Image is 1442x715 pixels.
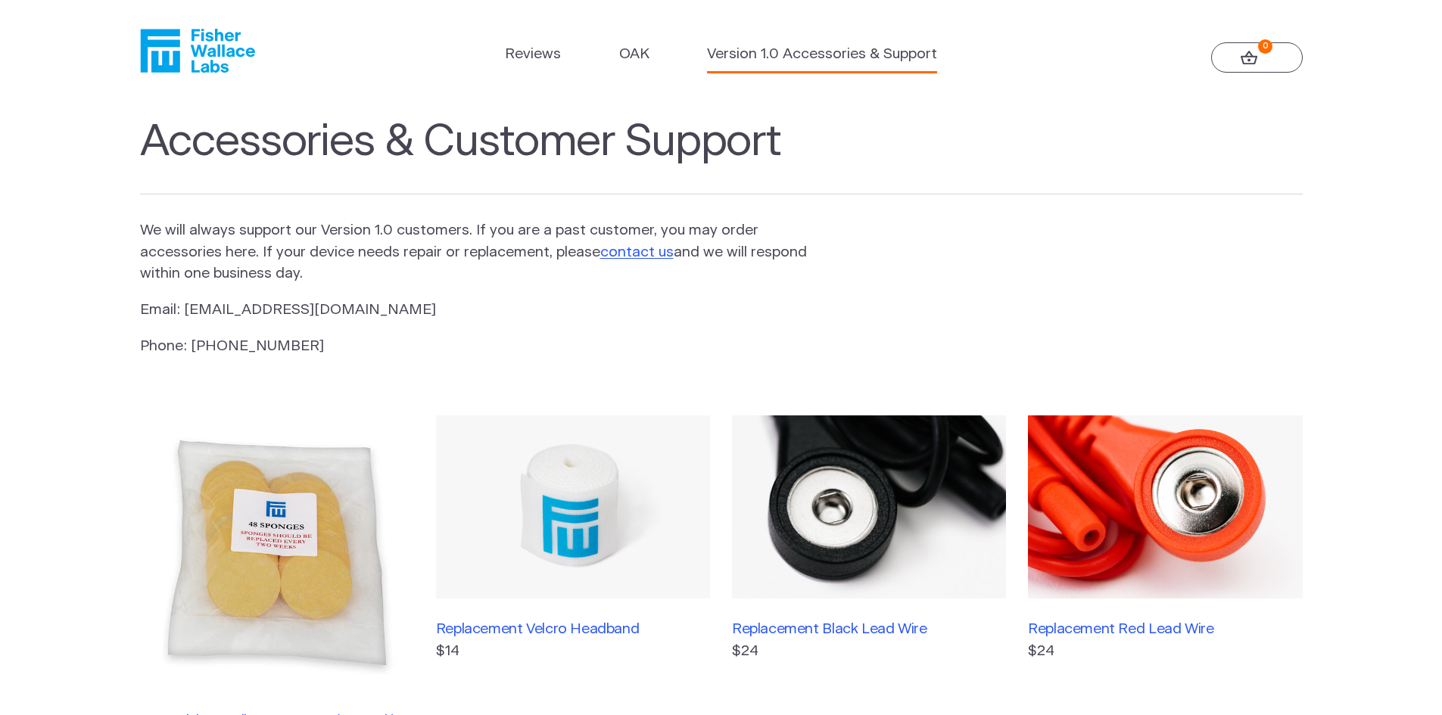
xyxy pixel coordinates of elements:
[1211,42,1303,73] a: 0
[1028,415,1302,598] img: Replacement Red Lead Wire
[1028,620,1302,638] h3: Replacement Red Lead Wire
[707,44,937,66] a: Version 1.0 Accessories & Support
[436,641,710,663] p: $14
[732,620,1006,638] h3: Replacement Black Lead Wire
[505,44,561,66] a: Reviews
[140,117,1303,195] h1: Accessories & Customer Support
[1028,641,1302,663] p: $24
[436,415,710,598] img: Replacement Velcro Headband
[600,245,674,260] a: contact us
[732,415,1006,598] img: Replacement Black Lead Wire
[619,44,649,66] a: OAK
[140,336,809,358] p: Phone: [PHONE_NUMBER]
[140,300,809,322] p: Email: [EMAIL_ADDRESS][DOMAIN_NAME]
[140,29,255,73] a: Fisher Wallace
[140,220,809,285] p: We will always support our Version 1.0 customers. If you are a past customer, you may order acces...
[1258,39,1272,54] strong: 0
[732,641,1006,663] p: $24
[436,620,710,638] h3: Replacement Velcro Headband
[140,415,414,689] img: Extra Fisher Wallace Sponges (48 pack)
